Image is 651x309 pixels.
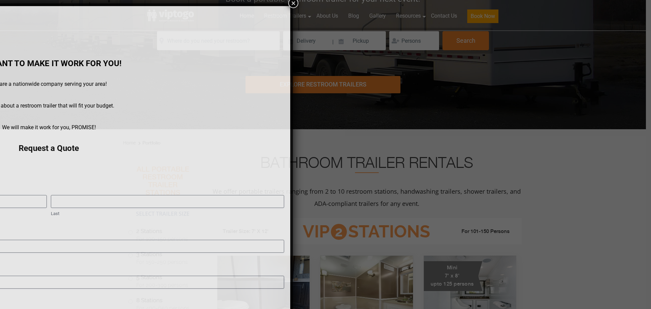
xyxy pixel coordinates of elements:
[51,211,284,217] label: Last
[19,143,79,153] strong: Request a Quote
